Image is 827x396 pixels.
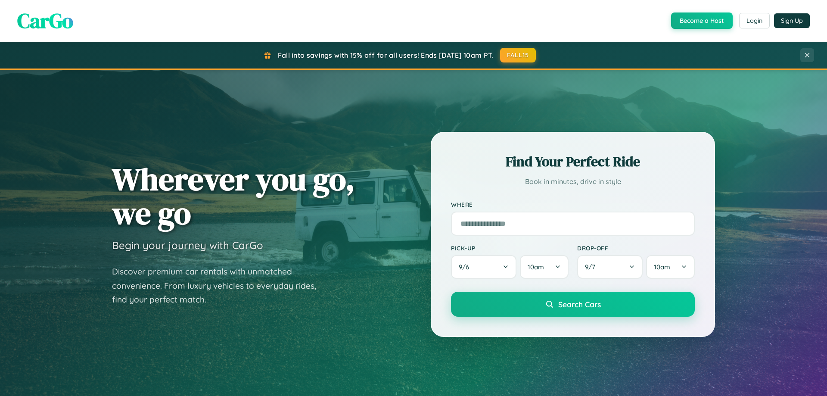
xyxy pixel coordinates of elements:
[112,265,327,307] p: Discover premium car rentals with unmatched convenience. From luxury vehicles to everyday rides, ...
[577,244,695,252] label: Drop-off
[528,263,544,271] span: 10am
[451,292,695,317] button: Search Cars
[520,255,569,279] button: 10am
[646,255,695,279] button: 10am
[739,13,770,28] button: Login
[451,255,516,279] button: 9/6
[112,162,355,230] h1: Wherever you go, we go
[558,299,601,309] span: Search Cars
[451,175,695,188] p: Book in minutes, drive in style
[112,239,263,252] h3: Begin your journey with CarGo
[451,244,569,252] label: Pick-up
[17,6,73,35] span: CarGo
[500,48,536,62] button: FALL15
[451,201,695,208] label: Where
[459,263,473,271] span: 9 / 6
[577,255,643,279] button: 9/7
[278,51,494,59] span: Fall into savings with 15% off for all users! Ends [DATE] 10am PT.
[654,263,670,271] span: 10am
[451,152,695,171] h2: Find Your Perfect Ride
[774,13,810,28] button: Sign Up
[671,12,733,29] button: Become a Host
[585,263,600,271] span: 9 / 7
